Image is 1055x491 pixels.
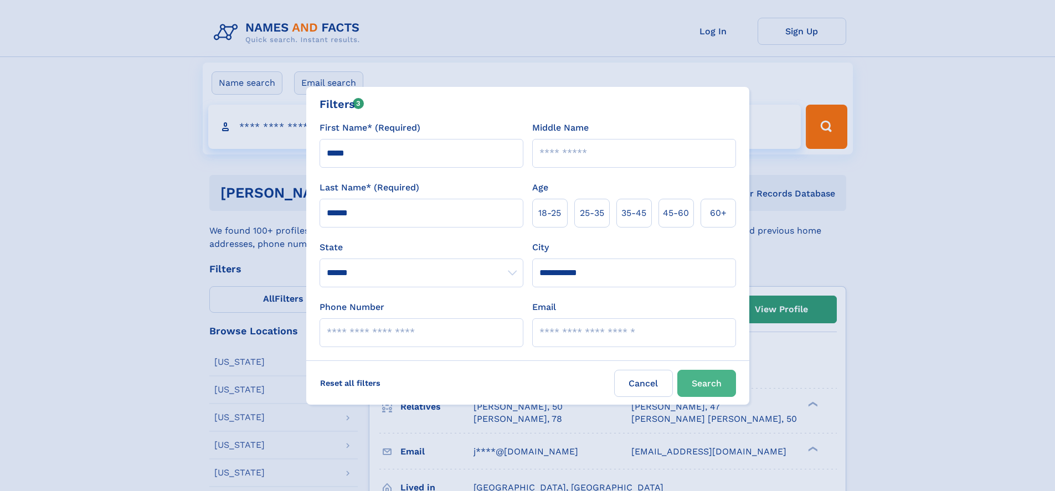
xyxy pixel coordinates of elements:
[532,301,556,314] label: Email
[621,206,646,220] span: 35‑45
[710,206,727,220] span: 60+
[532,181,548,194] label: Age
[532,121,589,135] label: Middle Name
[532,241,549,254] label: City
[663,206,689,220] span: 45‑60
[320,241,523,254] label: State
[320,96,364,112] div: Filters
[580,206,604,220] span: 25‑35
[320,181,419,194] label: Last Name* (Required)
[614,370,673,397] label: Cancel
[313,370,388,396] label: Reset all filters
[320,301,384,314] label: Phone Number
[538,206,561,220] span: 18‑25
[320,121,420,135] label: First Name* (Required)
[677,370,736,397] button: Search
